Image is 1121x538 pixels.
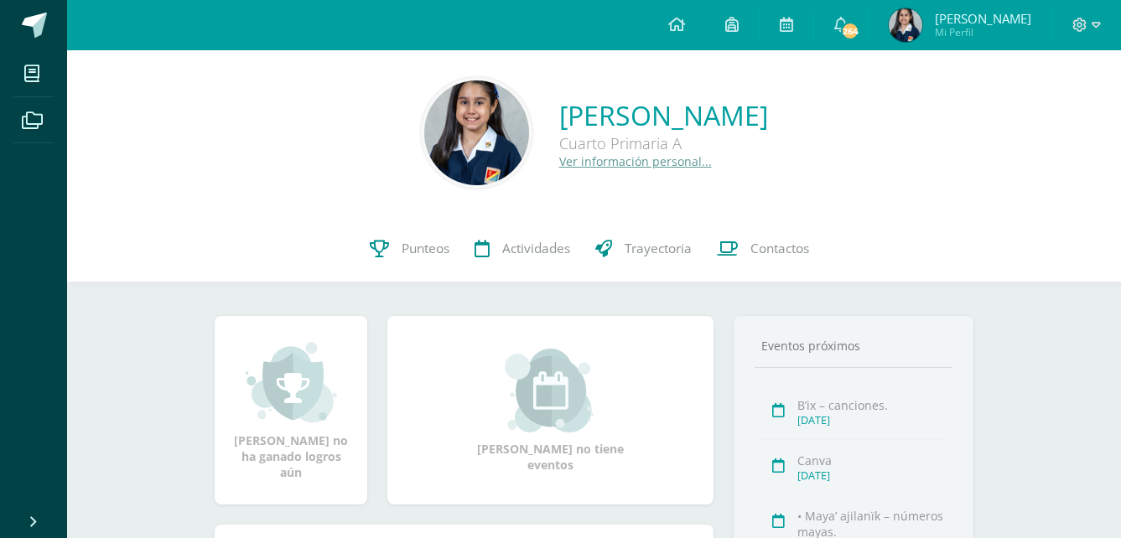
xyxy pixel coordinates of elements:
[935,10,1031,27] span: [PERSON_NAME]
[797,453,947,468] div: Canva
[625,240,692,257] span: Trayectoria
[704,215,822,282] a: Contactos
[502,240,570,257] span: Actividades
[462,215,583,282] a: Actividades
[755,338,952,354] div: Eventos próximos
[402,240,449,257] span: Punteos
[797,397,947,413] div: B’ix – canciones.
[841,22,859,40] span: 264
[246,340,337,424] img: achievement_small.png
[559,153,712,169] a: Ver información personal...
[797,468,947,483] div: [DATE]
[424,80,529,185] img: 3a847e146cb47e5c8649547549ce05de.png
[583,215,704,282] a: Trayectoria
[559,133,768,153] div: Cuarto Primaria A
[357,215,462,282] a: Punteos
[467,349,635,473] div: [PERSON_NAME] no tiene eventos
[505,349,596,432] img: event_small.png
[797,413,947,427] div: [DATE]
[889,8,922,42] img: b16389c594ea0be4c0e96543ff263ad5.png
[559,97,768,133] a: [PERSON_NAME]
[935,25,1031,39] span: Mi Perfil
[750,240,809,257] span: Contactos
[231,340,350,480] div: [PERSON_NAME] no ha ganado logros aún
